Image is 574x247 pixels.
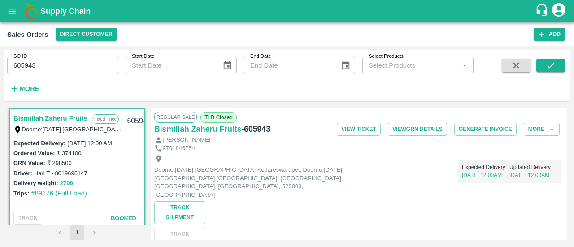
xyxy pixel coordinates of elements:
button: Open [459,60,470,71]
input: Enter SO ID [7,57,118,74]
span: Regular Sale [154,112,197,122]
a: #89176 (Full Load) [31,190,87,197]
p: Updated Delivery [509,163,557,171]
div: Sales Orders [7,29,48,40]
button: Choose date [219,57,236,74]
p: Fixed Price [92,114,119,124]
label: Select Products [369,53,404,60]
span: Booked [111,215,136,221]
button: ViewGRN Details [388,123,447,136]
label: Ordered Value: [13,150,55,156]
a: View Ticket [337,123,381,136]
button: Add [534,28,565,41]
p: Doorno:[DATE] [GEOGRAPHIC_DATA] Kedareswarapet, Doorno:[DATE] [GEOGRAPHIC_DATA] [GEOGRAPHIC_DATA]... [154,166,356,199]
nav: pagination navigation [52,225,103,240]
a: Bismillah Zaheru Fruits [13,113,87,124]
label: [DATE] 12:00 AM [67,140,112,147]
label: GRN Value: [13,160,45,166]
button: More [524,123,560,136]
label: Expected Delivery : [13,140,65,147]
button: page 1 [70,225,84,240]
label: ₹ 374100 [57,150,81,156]
img: logo [22,2,40,20]
h6: - 605943 [241,123,270,135]
button: open drawer [2,1,22,22]
label: End Date [250,53,271,60]
button: Choose date [337,57,354,74]
strong: More [19,85,39,92]
p: Expected Delivery [462,163,509,171]
label: Hari T - 8019696147 [34,170,87,177]
button: More [7,81,42,96]
p: [DATE] 12:00AM [509,171,557,179]
p: 9701846754 [163,144,195,153]
a: Bismillah Zaheru Fruits [154,123,241,135]
div: customer-support [535,3,551,19]
label: Start Date [132,53,154,60]
button: 2700 [60,178,73,189]
label: ₹ 298500 [47,160,72,166]
button: Select DC [56,28,117,41]
p: [PERSON_NAME] [163,136,211,144]
span: TLB Closed [200,112,237,123]
input: End Date [244,57,334,74]
div: account of current user [551,2,567,21]
div: 605943 [122,111,156,132]
input: Start Date [126,57,215,74]
button: Generate Invoice [454,123,517,136]
label: Trips: [13,190,29,197]
label: Delivery weight: [13,180,58,186]
button: Track Shipment [154,201,205,224]
a: Supply Chain [40,5,535,17]
label: SO ID [13,53,27,60]
b: Supply Chain [40,7,91,16]
label: Driver: [13,170,32,177]
input: Select Products [365,60,456,71]
p: [DATE] 12:00AM [462,171,509,179]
